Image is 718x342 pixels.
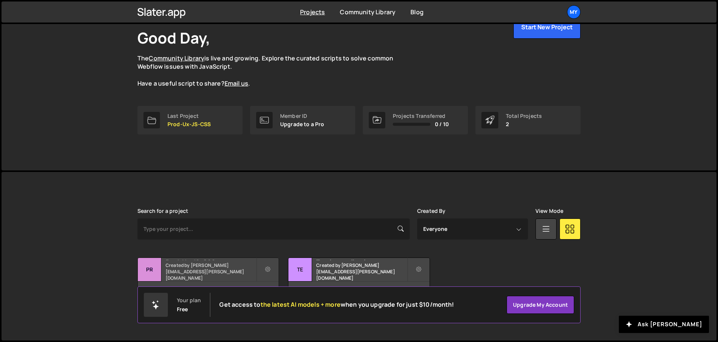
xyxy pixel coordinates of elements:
p: 2 [506,121,542,127]
button: Start New Project [513,15,581,39]
a: Projects [300,8,325,16]
a: Community Library [340,8,395,16]
small: Created by [PERSON_NAME][EMAIL_ADDRESS][PERSON_NAME][DOMAIN_NAME] [166,262,256,281]
h2: Get access to when you upgrade for just $10/month! [219,301,454,308]
div: 2 pages, last updated by [DATE] [138,282,279,304]
div: Pr [138,258,161,282]
p: The is live and growing. Explore the curated scripts to solve common Webflow issues with JavaScri... [137,54,408,88]
h2: Testing application webflow [316,258,407,260]
label: Search for a project [137,208,188,214]
p: Prod-Ux-JS-CSS [167,121,211,127]
a: My [567,5,581,19]
a: Te Testing application webflow Created by [PERSON_NAME][EMAIL_ADDRESS][PERSON_NAME][DOMAIN_NAME] ... [288,258,430,304]
h2: Prod-Ux-JS-CSS [166,258,256,260]
p: Upgrade to a Pro [280,121,324,127]
a: Email us [225,79,248,87]
div: Te [288,258,312,282]
div: Member ID [280,113,324,119]
div: Your plan [177,297,201,303]
div: Free [177,306,188,312]
button: Ask [PERSON_NAME] [619,316,709,333]
div: Last Project [167,113,211,119]
a: Community Library [149,54,204,62]
a: Last Project Prod-Ux-JS-CSS [137,106,243,134]
a: Blog [410,8,424,16]
span: the latest AI models + more [261,300,341,309]
label: View Mode [535,208,563,214]
a: Pr Prod-Ux-JS-CSS Created by [PERSON_NAME][EMAIL_ADDRESS][PERSON_NAME][DOMAIN_NAME] 2 pages, last... [137,258,279,304]
div: 1 page, last updated by about [DATE] [288,282,429,304]
div: Projects Transferred [393,113,449,119]
a: Upgrade my account [507,296,574,314]
input: Type your project... [137,218,410,240]
label: Created By [417,208,446,214]
span: 0 / 10 [435,121,449,127]
small: Created by [PERSON_NAME][EMAIL_ADDRESS][PERSON_NAME][DOMAIN_NAME] [316,262,407,281]
div: Total Projects [506,113,542,119]
h1: Good Day, [137,27,210,48]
